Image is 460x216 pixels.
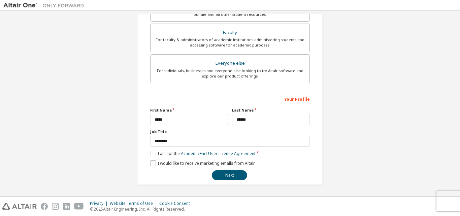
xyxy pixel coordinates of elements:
[150,160,255,166] label: I would like to receive marketing emails from Altair
[52,203,59,210] img: instagram.svg
[3,2,88,9] img: Altair One
[212,170,247,180] button: Next
[150,129,310,134] label: Job Title
[74,203,84,210] img: youtube.svg
[110,201,159,206] div: Website Terms of Use
[159,201,194,206] div: Cookie Consent
[150,107,228,113] label: First Name
[150,151,256,156] label: I accept the
[2,203,37,210] img: altair_logo.svg
[155,28,305,37] div: Faculty
[90,201,110,206] div: Privacy
[155,37,305,48] div: For faculty & administrators of academic institutions administering students and accessing softwa...
[150,93,310,104] div: Your Profile
[232,107,310,113] label: Last Name
[41,203,48,210] img: facebook.svg
[181,151,256,156] a: Academic End-User License Agreement
[90,206,194,212] p: © 2025 Altair Engineering, Inc. All Rights Reserved.
[155,59,305,68] div: Everyone else
[155,68,305,79] div: For individuals, businesses and everyone else looking to try Altair software and explore our prod...
[63,203,70,210] img: linkedin.svg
